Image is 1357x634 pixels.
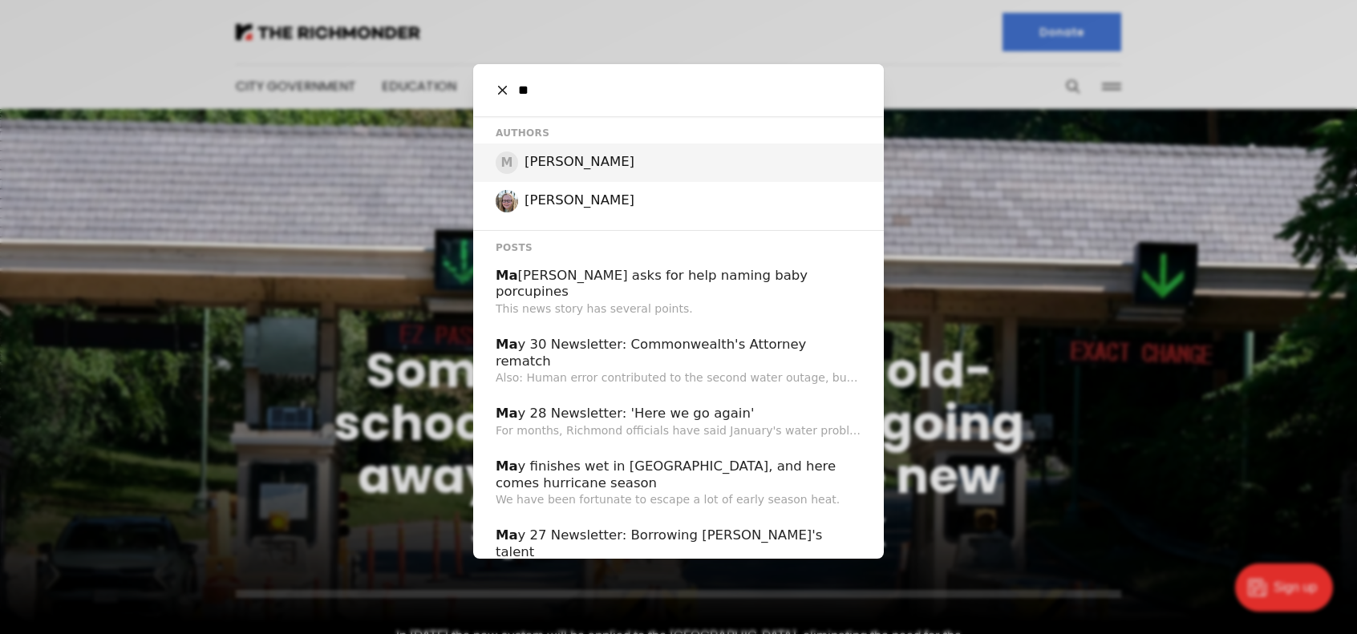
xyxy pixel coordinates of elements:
h1: Authors [496,126,861,140]
img: Charlotte Matherly [496,190,518,212]
h2: [PERSON_NAME] [525,192,634,209]
h2: y 27 Newsletter: Borrowing [PERSON_NAME]'s talent [496,527,861,560]
h2: y 28 Newsletter: 'Here we go again' [496,406,861,422]
span: Ma [496,406,518,421]
h2: [PERSON_NAME] [525,154,634,171]
p: For months, Richmond officials have said January's water problem should never happen again. [DATE... [496,422,861,439]
h2: y finishes wet in [GEOGRAPHIC_DATA], and here comes hurricane season [496,458,861,491]
span: M [501,154,513,172]
span: Ma [496,458,518,474]
p: This news story has several points. [496,301,861,317]
span: Ma [496,527,518,543]
span: Ma [496,337,518,352]
h2: [PERSON_NAME] asks for help naming baby porcupines [496,268,861,301]
h2: y 30 Newsletter: Commonwealth's Attorney rematch [496,337,861,369]
span: Ma [496,268,518,283]
h1: Posts [496,240,861,255]
p: Also: Human error contributed to the second water outage, but the administration doesn't want to ... [496,369,861,386]
p: We have been fortunate to escape a lot of early season heat. [496,491,861,508]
